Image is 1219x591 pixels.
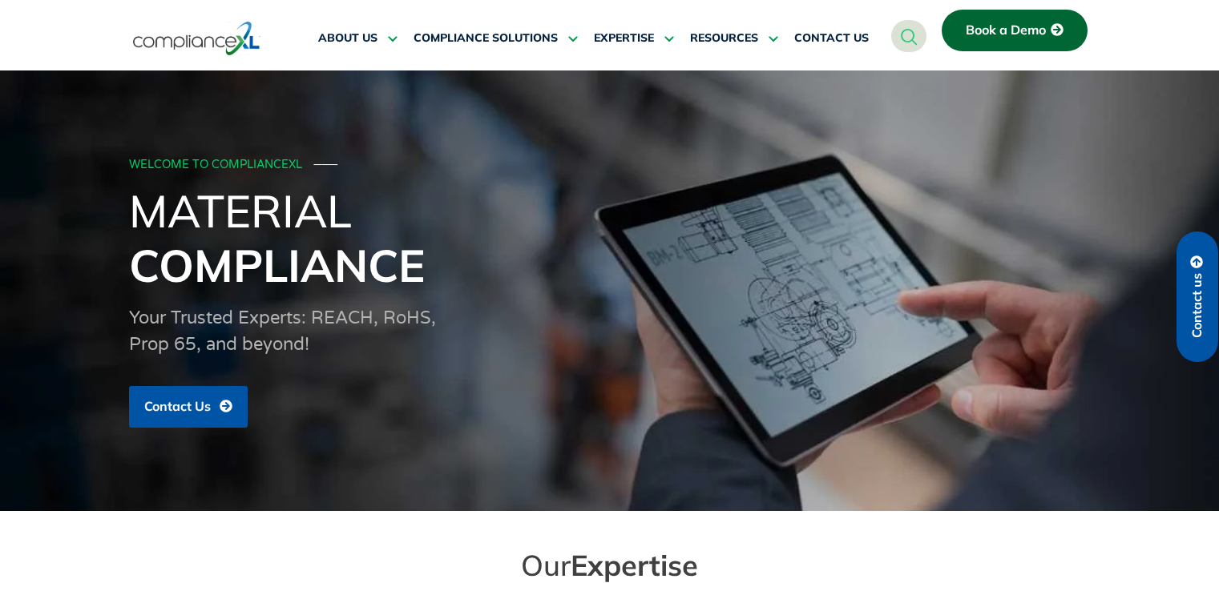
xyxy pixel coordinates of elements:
h2: Our [161,547,1059,583]
span: CONTACT US [794,31,869,46]
a: COMPLIANCE SOLUTIONS [414,19,578,58]
a: CONTACT US [794,19,869,58]
span: Contact us [1190,273,1205,338]
a: EXPERTISE [594,19,674,58]
span: COMPLIANCE SOLUTIONS [414,31,558,46]
div: WELCOME TO COMPLIANCEXL [129,159,1086,172]
h1: Material [129,183,1091,292]
span: RESOURCES [690,31,758,46]
a: navsearch-button [891,20,926,52]
span: ─── [314,158,338,171]
span: Book a Demo [966,23,1046,38]
a: Book a Demo [942,10,1088,51]
img: logo-one.svg [133,20,260,57]
a: ABOUT US [318,19,398,58]
span: ABOUT US [318,31,377,46]
span: Your Trusted Experts: REACH, RoHS, Prop 65, and beyond! [129,308,436,355]
a: Contact Us [129,386,248,428]
span: Expertise [571,547,698,583]
a: Contact us [1177,231,1218,362]
span: Contact Us [144,400,211,414]
a: RESOURCES [690,19,778,58]
span: EXPERTISE [594,31,654,46]
span: Compliance [129,237,425,293]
